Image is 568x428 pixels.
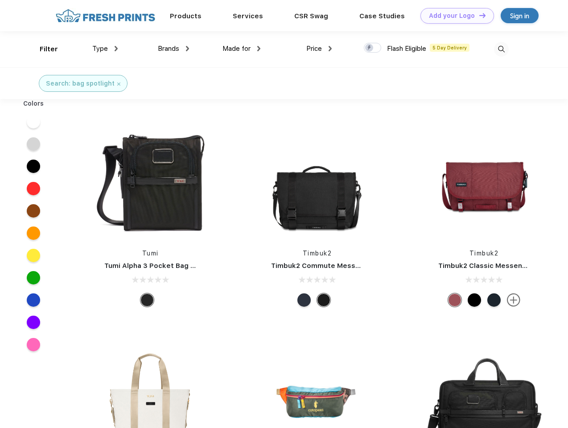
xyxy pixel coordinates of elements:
img: func=resize&h=266 [91,121,210,240]
a: Timbuk2 Classic Messenger Bag [438,262,549,270]
a: Timbuk2 Commute Messenger Bag [271,262,391,270]
div: Add your Logo [429,12,475,20]
a: Products [170,12,202,20]
span: Type [92,45,108,53]
div: Eco Nautical [297,293,311,307]
span: Brands [158,45,179,53]
img: dropdown.png [115,46,118,51]
a: Timbuk2 [303,250,332,257]
div: Sign in [510,11,529,21]
img: dropdown.png [257,46,260,51]
a: Tumi Alpha 3 Pocket Bag Small [104,262,209,270]
img: dropdown.png [329,46,332,51]
div: Eco Black [317,293,330,307]
img: func=resize&h=266 [258,121,376,240]
div: Eco Collegiate Red [448,293,461,307]
div: Black [140,293,154,307]
a: Tumi [142,250,159,257]
div: Colors [16,99,51,108]
div: Eco Monsoon [487,293,501,307]
img: func=resize&h=266 [425,121,543,240]
span: Price [306,45,322,53]
span: Made for [222,45,251,53]
span: Flash Eligible [387,45,426,53]
div: Eco Black [468,293,481,307]
div: Search: bag spotlight [46,79,115,88]
div: Filter [40,44,58,54]
img: dropdown.png [186,46,189,51]
img: DT [479,13,486,18]
img: desktop_search.svg [494,42,509,57]
a: Sign in [501,8,539,23]
img: more.svg [507,293,520,307]
span: 5 Day Delivery [430,44,469,52]
img: fo%20logo%202.webp [53,8,158,24]
a: Timbuk2 [469,250,499,257]
img: filter_cancel.svg [117,82,120,86]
